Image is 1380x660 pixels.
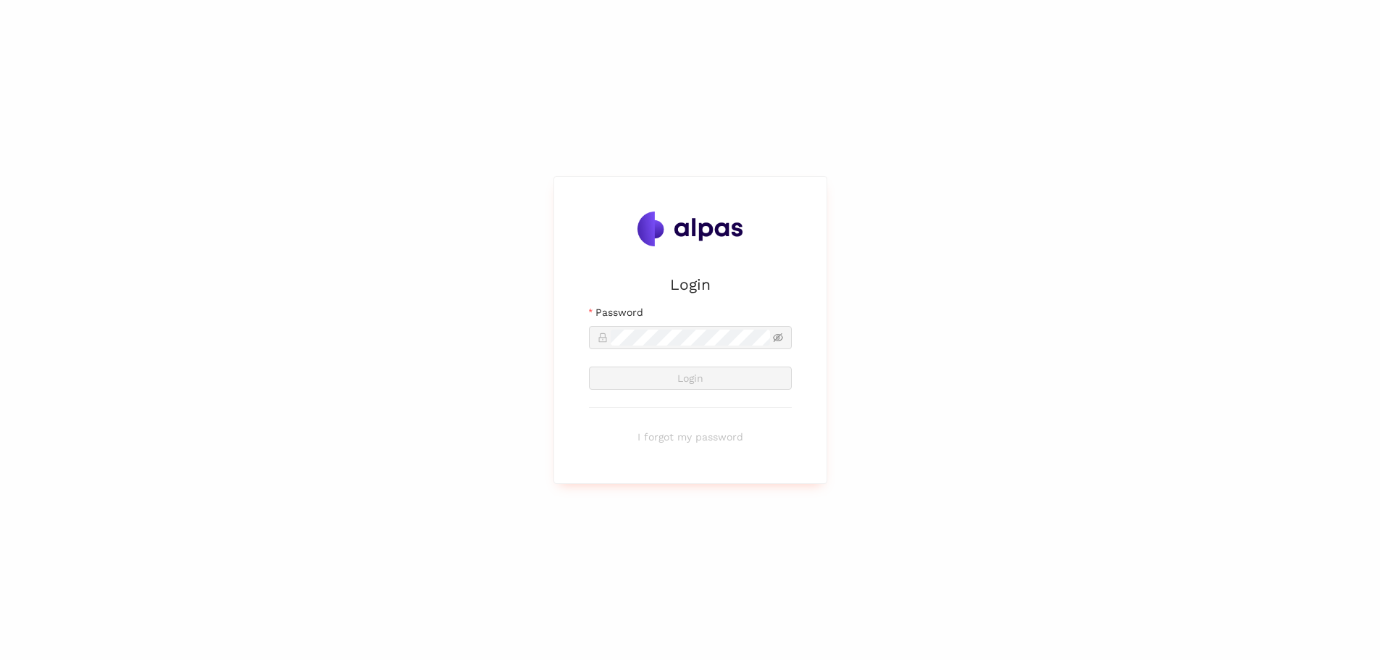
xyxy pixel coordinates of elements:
[773,333,783,343] span: eye-invisible
[598,333,608,343] span: lock
[589,367,792,390] button: Login
[589,272,792,296] h2: Login
[611,330,770,346] input: Password
[589,425,792,448] button: I forgot my password
[637,212,743,246] img: Alpas.ai Logo
[589,304,643,320] label: Password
